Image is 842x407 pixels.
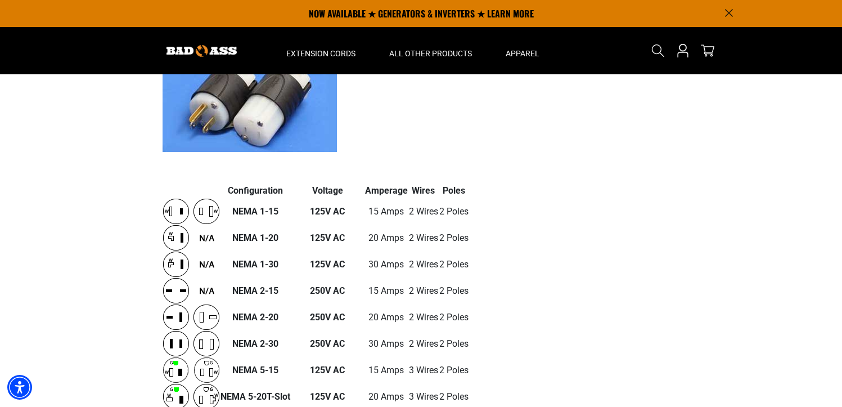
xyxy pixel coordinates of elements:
strong: Poles [443,185,465,196]
strong: Configuration [228,185,283,196]
td: 2 Poles [439,225,469,251]
img: NEMA 2-15 Diagram [163,278,219,303]
a: Open this option [674,27,692,74]
img: NEMA 2-20 Diagram [163,305,219,330]
strong: 250V AC [310,338,345,349]
td: 20 Amps [364,225,408,251]
strong: Amperage [365,185,408,196]
span: NEMA 1-20 [232,232,278,243]
img: NEMA 1-30 Diagram [163,252,219,277]
img: NEMA 5-15 Diagram [163,357,219,383]
td: 30 Amps [364,330,408,357]
td: 15 Amps [364,278,408,304]
span: NEMA 1-30 [232,259,278,270]
td: 30 Amps [364,251,408,278]
img: NEMA 1-15 Diagram [163,199,219,224]
a: cart [699,44,717,57]
td: 2 Wires [408,304,439,330]
strong: 125V AC [310,365,345,375]
strong: 125V AC [310,206,345,217]
summary: Apparel [489,27,556,74]
span: NEMA 5-15 [232,365,278,375]
strong: 125V AC [310,232,345,243]
td: 2 Wires [408,278,439,304]
strong: 250V AC [310,285,345,296]
span: NEMA 2-30 [232,338,278,349]
summary: Extension Cords [269,27,372,74]
div: Accessibility Menu [7,375,32,400]
img: Bad Ass Extension Cords [166,45,237,57]
span: All Other Products [389,48,472,59]
td: 2 Poles [439,357,469,383]
td: 2 Poles [439,304,469,330]
td: 2 Wires [408,198,439,225]
td: 2 Poles [439,278,469,304]
td: 20 Amps [364,304,408,330]
strong: Wires [412,185,435,196]
td: 3 Wires [408,357,439,383]
img: NEMA 2-30 Diagram [163,331,219,356]
td: 15 Amps [364,357,408,383]
img: NEMA 1-20 Diagram [163,225,219,251]
strong: Voltage [312,185,343,196]
span: NEMA 1-15 [232,206,278,217]
strong: 125V AC [310,259,345,270]
strong: 125V AC [310,391,345,402]
img: a pair of white and black helmets [163,57,337,152]
td: 2 Poles [439,198,469,225]
strong: 250V AC [310,312,345,323]
td: 15 Amps [364,198,408,225]
span: NEMA 2-15 [232,285,278,296]
span: Extension Cords [286,48,355,59]
td: 2 Poles [439,330,469,357]
td: 2 Wires [408,330,439,357]
span: NEMA 5-20T-Slot [220,391,290,402]
summary: All Other Products [372,27,489,74]
td: 2 Poles [439,251,469,278]
summary: Search [649,42,667,60]
span: Apparel [506,48,539,59]
td: 2 Wires [408,225,439,251]
span: NEMA 2-20 [232,312,278,323]
td: 2 Wires [408,251,439,278]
